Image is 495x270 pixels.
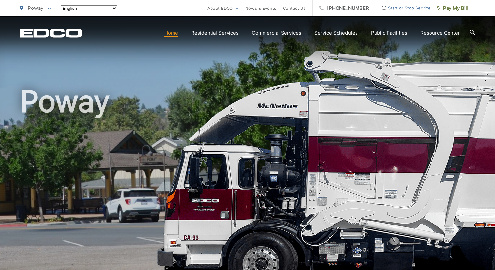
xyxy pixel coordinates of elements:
a: Home [164,29,178,37]
a: Service Schedules [314,29,358,37]
select: Select a language [61,5,117,11]
a: Public Facilities [371,29,407,37]
a: Residential Services [191,29,239,37]
a: Contact Us [283,4,306,12]
a: Commercial Services [252,29,301,37]
a: Resource Center [420,29,460,37]
a: About EDCO [207,4,239,12]
span: Poway [28,5,43,11]
span: Pay My Bill [437,4,468,12]
a: News & Events [245,4,276,12]
a: EDCD logo. Return to the homepage. [20,28,82,38]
